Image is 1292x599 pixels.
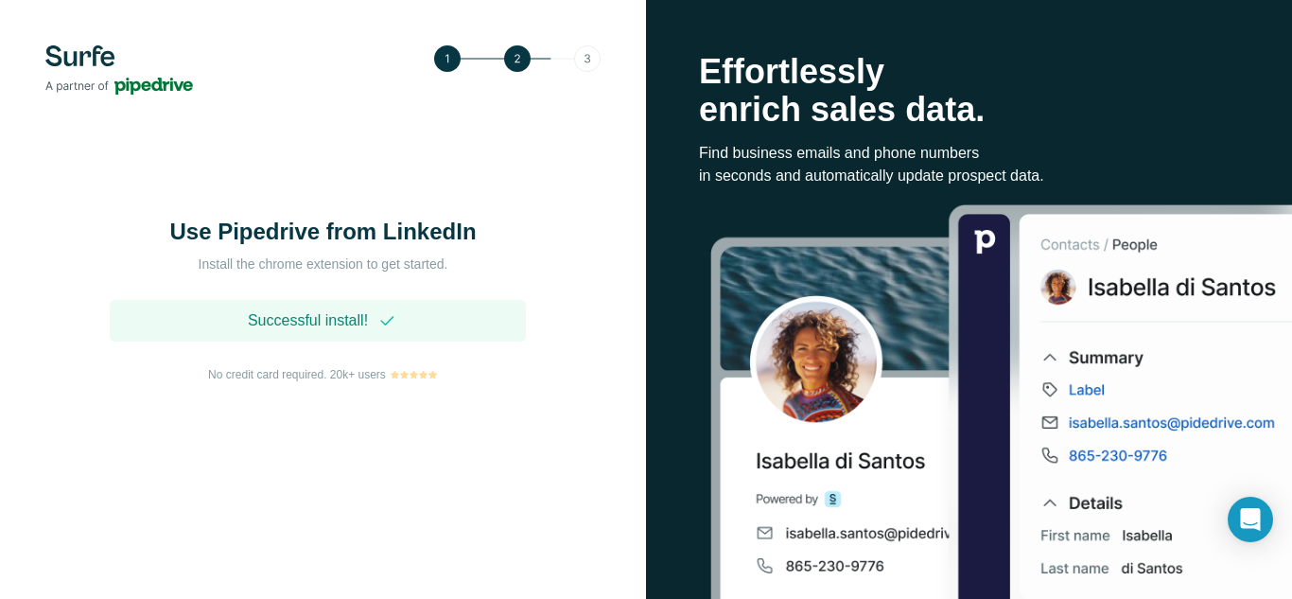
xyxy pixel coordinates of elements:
[699,53,1239,91] p: Effortlessly
[208,366,386,383] span: No credit card required. 20k+ users
[699,91,1239,129] p: enrich sales data.
[45,45,193,95] img: Surfe's logo
[1228,497,1273,542] div: Open Intercom Messenger
[248,309,368,332] span: Successful install!
[134,217,513,247] h1: Use Pipedrive from LinkedIn
[699,165,1239,187] p: in seconds and automatically update prospect data.
[134,255,513,273] p: Install the chrome extension to get started.
[699,142,1239,165] p: Find business emails and phone numbers
[710,203,1292,599] img: Surfe Stock Photo - Selling good vibes
[434,45,601,72] img: Step 2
